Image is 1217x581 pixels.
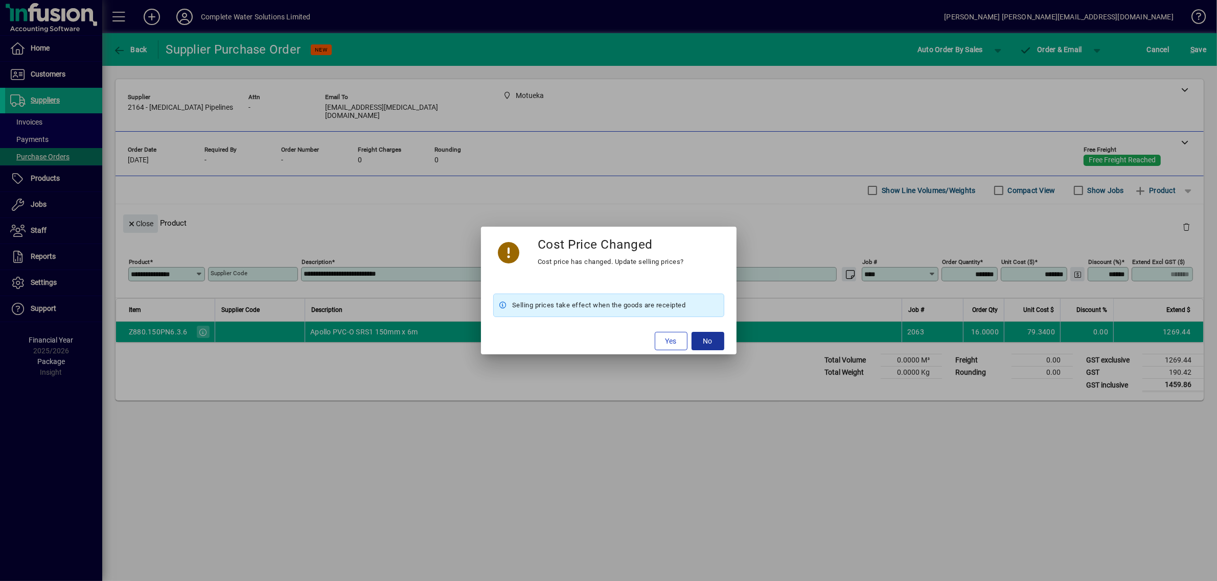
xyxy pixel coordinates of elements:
[512,299,686,311] span: Selling prices take effect when the goods are receipted
[538,256,684,268] div: Cost price has changed. Update selling prices?
[692,332,724,350] button: No
[655,332,687,350] button: Yes
[538,237,653,252] h3: Cost Price Changed
[703,336,713,347] span: No
[665,336,677,347] span: Yes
